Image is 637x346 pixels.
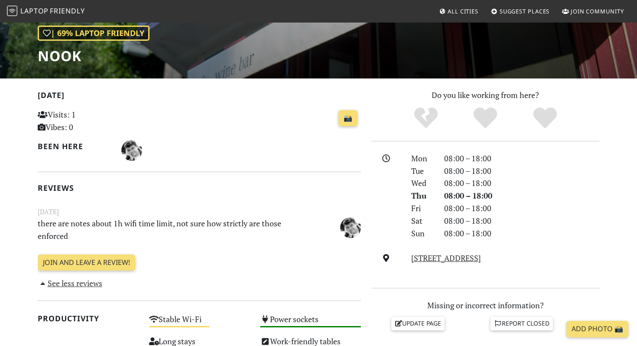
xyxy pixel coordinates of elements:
[406,227,439,240] div: Sun
[32,206,366,217] small: [DATE]
[338,110,357,127] a: 📸
[515,106,575,130] div: Definitely!
[121,144,142,155] span: Vlad Sitalo
[396,106,456,130] div: No
[20,6,49,16] span: Laptop
[435,3,482,19] a: All Cities
[38,91,361,103] h2: [DATE]
[571,7,624,15] span: Join Community
[439,189,604,202] div: 08:00 – 18:00
[38,48,149,64] h1: NOOK
[406,215,439,227] div: Sat
[439,215,604,227] div: 08:00 – 18:00
[38,183,361,193] h2: Reviews
[439,177,604,189] div: 08:00 – 18:00
[50,6,84,16] span: Friendly
[38,314,139,323] h2: Productivity
[7,4,85,19] a: LaptopFriendly LaptopFriendly
[566,321,628,337] a: Add Photo 📸
[391,317,445,330] a: Update page
[406,202,439,215] div: Fri
[38,142,111,151] h2: Been here
[38,26,149,41] div: | 69% Laptop Friendly
[7,6,17,16] img: LaptopFriendly
[121,140,142,161] img: 2406-vlad.jpg
[406,152,439,165] div: Mon
[411,253,481,263] a: [STREET_ADDRESS]
[38,278,102,288] a: See less reviews
[439,165,604,177] div: 08:00 – 18:00
[38,108,139,134] p: Visits: 1 Vibes: 0
[491,317,553,330] a: Report closed
[487,3,553,19] a: Suggest Places
[38,255,135,271] a: Join and leave a review!
[439,152,604,165] div: 08:00 – 18:00
[439,202,604,215] div: 08:00 – 18:00
[371,299,599,312] p: Missing or incorrect information?
[32,217,311,242] p: there are notes about 1h wifi time limit, not sure how strictly are those enforced
[455,106,515,130] div: Yes
[406,165,439,177] div: Tue
[406,189,439,202] div: Thu
[439,227,604,240] div: 08:00 – 18:00
[500,7,550,15] span: Suggest Places
[144,312,255,334] div: Stable Wi-Fi
[371,89,599,101] p: Do you like working from here?
[340,217,361,238] img: 2406-vlad.jpg
[340,221,361,232] span: Vlad Sitalo
[559,3,627,19] a: Join Community
[448,7,478,15] span: All Cities
[406,177,439,189] div: Wed
[255,312,366,334] div: Power sockets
